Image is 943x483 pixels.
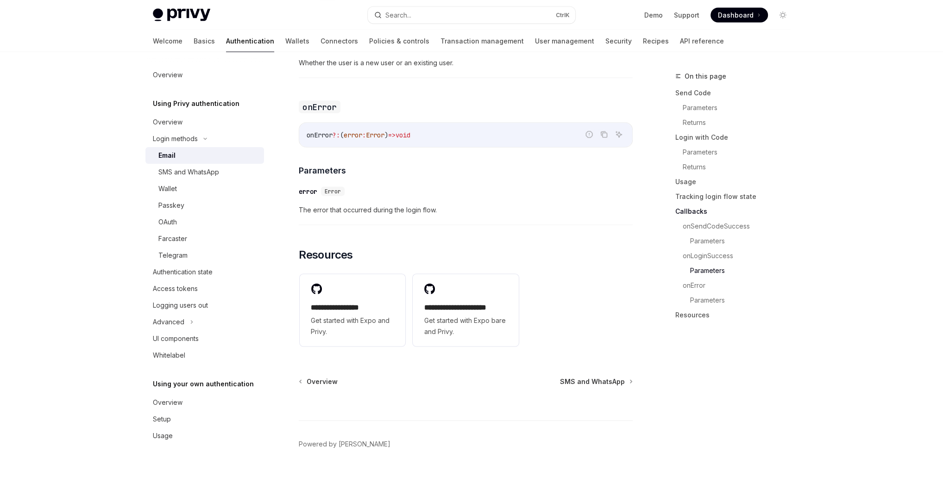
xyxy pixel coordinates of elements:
[145,264,264,280] a: Authentication state
[710,7,768,22] a: Dashboard
[644,10,663,19] a: Demo
[333,130,340,139] span: ?:
[321,30,358,52] a: Connectors
[145,164,264,180] a: SMS and WhatsApp
[145,394,264,411] a: Overview
[145,411,264,427] a: Setup
[307,377,338,386] span: Overview
[158,150,176,161] div: Email
[153,430,173,441] div: Usage
[153,98,239,109] h5: Using Privy authentication
[613,128,625,140] button: Ask AI
[145,330,264,347] a: UI components
[683,218,798,233] a: onSendCodeSuccess
[683,248,798,263] a: onLoginSuccess
[424,315,507,337] span: Get started with Expo bare and Privy.
[145,67,264,83] a: Overview
[598,128,610,140] button: Copy the contents from the code block
[311,315,394,337] span: Get started with Expo and Privy.
[440,30,524,52] a: Transaction management
[396,130,410,139] span: void
[583,128,595,140] button: Report incorrect code
[153,378,254,390] h5: Using your own authentication
[194,30,215,52] a: Basics
[153,397,182,408] div: Overview
[145,180,264,197] a: Wallet
[299,439,390,448] a: Powered by [PERSON_NAME]
[145,214,264,230] a: OAuth
[145,427,264,444] a: Usage
[683,159,798,174] a: Returns
[299,57,633,68] span: Whether the user is a new user or an existing user.
[366,130,384,139] span: Error
[675,204,798,218] a: Callbacks
[718,10,754,19] span: Dashboard
[683,144,798,159] a: Parameters
[226,30,274,52] a: Authentication
[158,200,184,211] div: Passkey
[158,167,219,178] div: SMS and WhatsApp
[153,350,185,361] div: Whitelabel
[680,30,724,52] a: API reference
[299,186,317,196] div: error
[158,183,177,194] div: Wallet
[690,263,798,278] a: Parameters
[153,117,182,128] div: Overview
[153,266,213,278] div: Authentication state
[153,8,210,21] img: light logo
[145,297,264,314] a: Logging users out
[675,174,798,189] a: Usage
[299,164,346,176] span: Parameters
[675,189,798,204] a: Tracking login flow state
[145,197,264,214] a: Passkey
[690,233,798,248] a: Parameters
[775,7,790,22] button: Toggle dark mode
[685,70,726,81] span: On this page
[683,278,798,292] a: onError
[158,233,187,244] div: Farcaster
[362,130,366,139] span: :
[385,9,411,20] div: Search...
[675,85,798,100] a: Send Code
[683,115,798,130] a: Returns
[153,69,182,80] div: Overview
[369,30,429,52] a: Policies & controls
[158,250,188,261] div: Telegram
[145,114,264,130] a: Overview
[368,6,575,23] button: Search...CtrlK
[675,307,798,322] a: Resources
[153,316,184,328] div: Advanced
[299,100,340,113] code: onError
[560,377,632,386] a: SMS and WhatsApp
[556,11,570,19] span: Ctrl K
[560,377,625,386] span: SMS and WhatsApp
[153,300,208,311] div: Logging users out
[299,204,633,215] span: The error that occurred during the login flow.
[145,147,264,164] a: Email
[158,217,177,228] div: OAuth
[340,130,344,139] span: (
[643,30,669,52] a: Recipes
[690,292,798,307] a: Parameters
[145,347,264,364] a: Whitelabel
[683,100,798,115] a: Parameters
[384,130,388,139] span: )
[153,30,182,52] a: Welcome
[285,30,309,52] a: Wallets
[145,247,264,264] a: Telegram
[674,10,699,19] a: Support
[153,414,171,425] div: Setup
[145,280,264,297] a: Access tokens
[325,187,341,195] span: Error
[299,247,353,262] span: Resources
[605,30,632,52] a: Security
[344,130,362,139] span: error
[153,283,198,294] div: Access tokens
[153,333,199,344] div: UI components
[535,30,594,52] a: User management
[145,230,264,247] a: Farcaster
[388,130,396,139] span: =>
[307,130,333,139] span: onError
[153,133,198,144] div: Login methods
[675,130,798,144] a: Login with Code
